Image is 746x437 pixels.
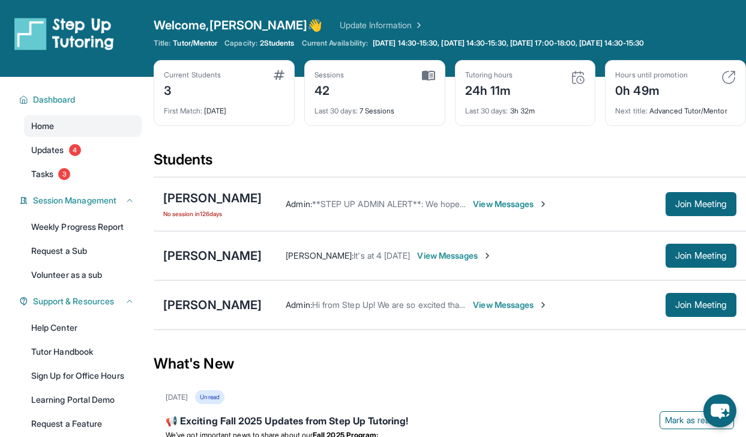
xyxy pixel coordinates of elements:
[24,163,142,185] a: Tasks3
[538,199,548,209] img: Chevron-Right
[675,200,727,208] span: Join Meeting
[154,38,170,48] span: Title:
[154,337,746,390] div: What's New
[373,38,644,48] span: [DATE] 14:30-15:30, [DATE] 14:30-15:30, [DATE] 17:00-18:00, [DATE] 14:30-15:30
[312,199,667,209] span: **STEP UP ADMIN ALERT**: We hope you have a great first session [DATE]! -Mer @Step Up
[154,17,323,34] span: Welcome, [PERSON_NAME] 👋
[33,94,76,106] span: Dashboard
[665,414,714,426] span: Mark as read
[615,106,648,115] span: Next title :
[31,144,64,156] span: Updates
[24,216,142,238] a: Weekly Progress Report
[473,299,548,311] span: View Messages
[24,389,142,411] a: Learning Portal Demo
[465,80,513,99] div: 24h 11m
[173,38,217,48] span: Tutor/Mentor
[33,194,116,206] span: Session Management
[24,317,142,339] a: Help Center
[164,99,284,116] div: [DATE]
[31,168,53,180] span: Tasks
[314,106,358,115] span: Last 30 days :
[163,247,262,264] div: [PERSON_NAME]
[422,70,435,81] img: card
[538,300,548,310] img: Chevron-Right
[28,94,134,106] button: Dashboard
[163,209,262,218] span: No session in 126 days
[69,144,81,156] span: 4
[164,70,221,80] div: Current Students
[154,150,746,176] div: Students
[660,411,734,429] button: Mark as read
[465,106,508,115] span: Last 30 days :
[14,17,114,50] img: logo
[675,301,727,309] span: Join Meeting
[24,139,142,161] a: Updates4
[260,38,295,48] span: 2 Students
[370,38,646,48] a: [DATE] 14:30-15:30, [DATE] 14:30-15:30, [DATE] 17:00-18:00, [DATE] 14:30-15:30
[314,70,344,80] div: Sessions
[24,264,142,286] a: Volunteer as a sub
[24,413,142,435] a: Request a Feature
[28,194,134,206] button: Session Management
[163,297,262,313] div: [PERSON_NAME]
[465,99,586,116] div: 3h 32m
[666,192,736,216] button: Join Meeting
[666,293,736,317] button: Join Meeting
[166,393,188,402] div: [DATE]
[615,80,687,99] div: 0h 49m
[24,115,142,137] a: Home
[417,250,492,262] span: View Messages
[28,295,134,307] button: Support & Resources
[166,414,734,430] div: 📢 Exciting Fall 2025 Updates from Step Up Tutoring!
[286,250,353,261] span: [PERSON_NAME] :
[302,38,368,48] span: Current Availability:
[33,295,114,307] span: Support & Resources
[571,70,585,85] img: card
[473,198,548,210] span: View Messages
[24,341,142,363] a: Tutor Handbook
[58,168,70,180] span: 3
[340,19,424,31] a: Update Information
[164,80,221,99] div: 3
[286,300,311,310] span: Admin :
[314,80,344,99] div: 42
[666,244,736,268] button: Join Meeting
[314,99,435,116] div: 7 Sessions
[483,251,492,261] img: Chevron-Right
[703,394,736,427] button: chat-button
[412,19,424,31] img: Chevron Right
[195,390,224,404] div: Unread
[721,70,736,85] img: card
[353,250,410,261] span: It's at 4 [DATE]
[24,240,142,262] a: Request a Sub
[24,365,142,387] a: Sign Up for Office Hours
[465,70,513,80] div: Tutoring hours
[615,99,736,116] div: Advanced Tutor/Mentor
[163,190,262,206] div: [PERSON_NAME]
[675,252,727,259] span: Join Meeting
[31,120,54,132] span: Home
[286,199,311,209] span: Admin :
[164,106,202,115] span: First Match :
[224,38,257,48] span: Capacity:
[274,70,284,80] img: card
[615,70,687,80] div: Hours until promotion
